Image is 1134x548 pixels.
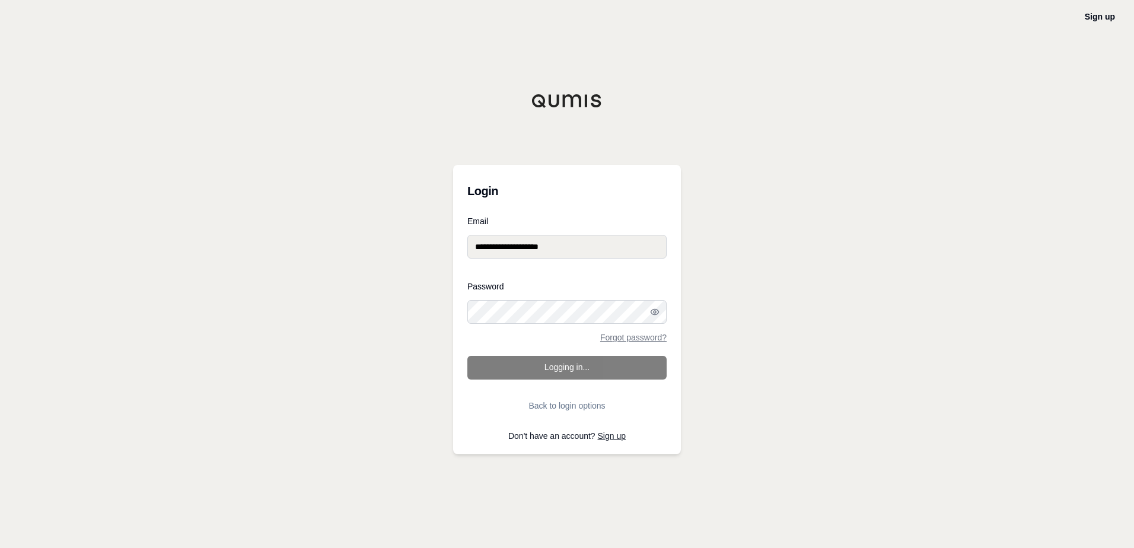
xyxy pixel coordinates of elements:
[467,179,667,203] h3: Login
[600,333,667,342] a: Forgot password?
[467,282,667,291] label: Password
[467,432,667,440] p: Don't have an account?
[467,217,667,225] label: Email
[1085,12,1115,21] a: Sign up
[531,94,603,108] img: Qumis
[598,431,626,441] a: Sign up
[467,394,667,418] button: Back to login options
